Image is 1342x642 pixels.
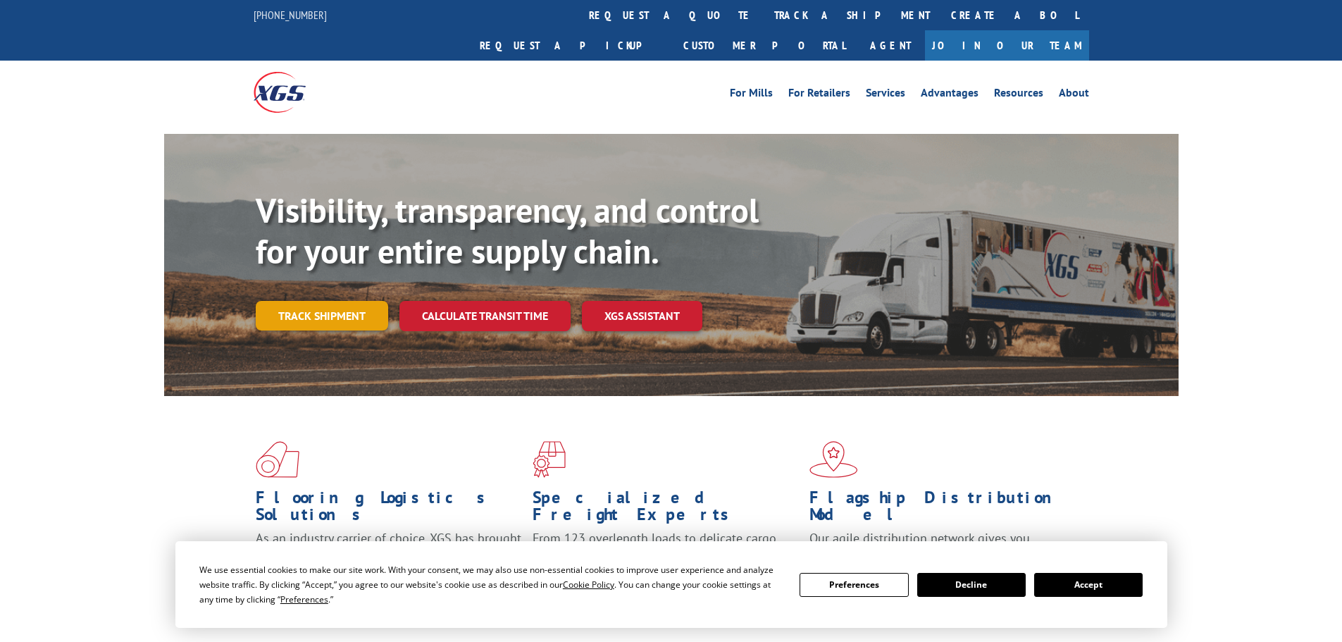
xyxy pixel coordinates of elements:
[917,573,1026,597] button: Decline
[256,441,299,478] img: xgs-icon-total-supply-chain-intelligence-red
[730,87,773,103] a: For Mills
[925,30,1089,61] a: Join Our Team
[800,573,908,597] button: Preferences
[582,301,702,331] a: XGS ASSISTANT
[673,30,856,61] a: Customer Portal
[256,188,759,273] b: Visibility, transparency, and control for your entire supply chain.
[788,87,850,103] a: For Retailers
[921,87,978,103] a: Advantages
[809,489,1076,530] h1: Flagship Distribution Model
[1034,573,1143,597] button: Accept
[563,579,614,591] span: Cookie Policy
[256,530,521,580] span: As an industry carrier of choice, XGS has brought innovation and dedication to flooring logistics...
[254,8,327,22] a: [PHONE_NUMBER]
[280,593,328,605] span: Preferences
[469,30,673,61] a: Request a pickup
[994,87,1043,103] a: Resources
[1059,87,1089,103] a: About
[866,87,905,103] a: Services
[256,301,388,331] a: Track shipment
[809,441,858,478] img: xgs-icon-flagship-distribution-model-red
[199,562,783,607] div: We use essential cookies to make our site work. With your consent, we may also use non-essential ...
[533,489,799,530] h1: Specialized Freight Experts
[256,489,522,530] h1: Flooring Logistics Solutions
[856,30,925,61] a: Agent
[533,530,799,593] p: From 123 overlength loads to delicate cargo, our experienced staff knows the best way to move you...
[175,541,1167,628] div: Cookie Consent Prompt
[399,301,571,331] a: Calculate transit time
[533,441,566,478] img: xgs-icon-focused-on-flooring-red
[809,530,1069,563] span: Our agile distribution network gives you nationwide inventory management on demand.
